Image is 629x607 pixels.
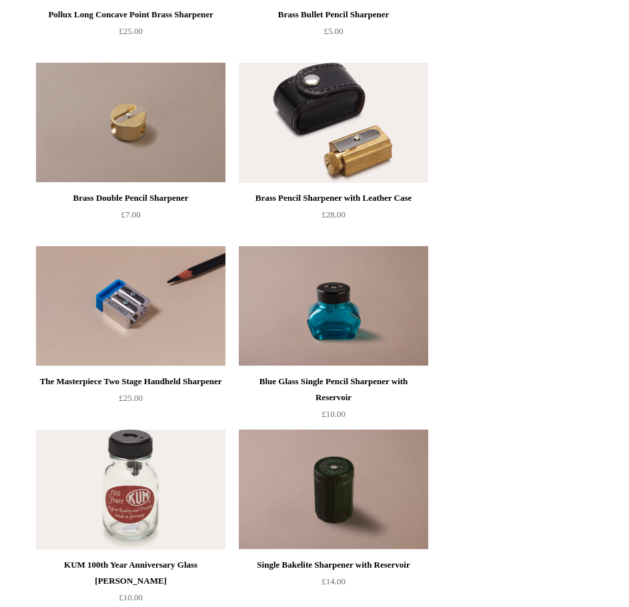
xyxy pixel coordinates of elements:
[36,430,225,550] img: KUM 100th Year Anniversary Glass Jar Sharpener
[39,557,222,589] div: KUM 100th Year Anniversary Glass [PERSON_NAME]
[242,374,425,406] div: Blue Glass Single Pencil Sharpener with Reservoir
[239,63,428,183] a: Brass Pencil Sharpener with Leather Case Brass Pencil Sharpener with Leather Case
[322,576,346,586] span: £14.00
[239,246,428,366] img: Blue Glass Single Pencil Sharpener with Reservoir
[119,393,143,403] span: £25.00
[36,374,225,428] a: The Masterpiece Two Stage Handheld Sharpener £25.00
[239,430,428,550] a: Single Bakelite Sharpener with Reservoir Single Bakelite Sharpener with Reservoir
[36,63,225,183] img: Brass Double Pencil Sharpener
[239,190,428,245] a: Brass Pencil Sharpener with Leather Case £28.00
[239,7,428,61] a: Brass Bullet Pencil Sharpener £5.00
[39,190,222,206] div: Brass Double Pencil Sharpener
[36,246,225,366] a: The Masterpiece Two Stage Handheld Sharpener The Masterpiece Two Stage Handheld Sharpener
[119,592,143,602] span: £10.00
[39,7,222,23] div: Pollux Long Concave Point Brass Sharpener
[36,246,225,366] img: The Masterpiece Two Stage Handheld Sharpener
[239,246,428,366] a: Blue Glass Single Pencil Sharpener with Reservoir Blue Glass Single Pencil Sharpener with Reservoir
[239,374,428,428] a: Blue Glass Single Pencil Sharpener with Reservoir £10.00
[121,209,140,219] span: £7.00
[242,557,425,573] div: Single Bakelite Sharpener with Reservoir
[239,63,428,183] img: Brass Pencil Sharpener with Leather Case
[242,190,425,206] div: Brass Pencil Sharpener with Leather Case
[239,430,428,550] img: Single Bakelite Sharpener with Reservoir
[242,7,425,23] div: Brass Bullet Pencil Sharpener
[36,190,225,245] a: Brass Double Pencil Sharpener £7.00
[36,63,225,183] a: Brass Double Pencil Sharpener Brass Double Pencil Sharpener
[39,374,222,390] div: The Masterpiece Two Stage Handheld Sharpener
[36,430,225,550] a: KUM 100th Year Anniversary Glass Jar Sharpener KUM 100th Year Anniversary Glass Jar Sharpener
[322,409,346,419] span: £10.00
[119,26,143,36] span: £25.00
[324,26,343,36] span: £5.00
[322,209,346,219] span: £28.00
[36,7,225,61] a: Pollux Long Concave Point Brass Sharpener £25.00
